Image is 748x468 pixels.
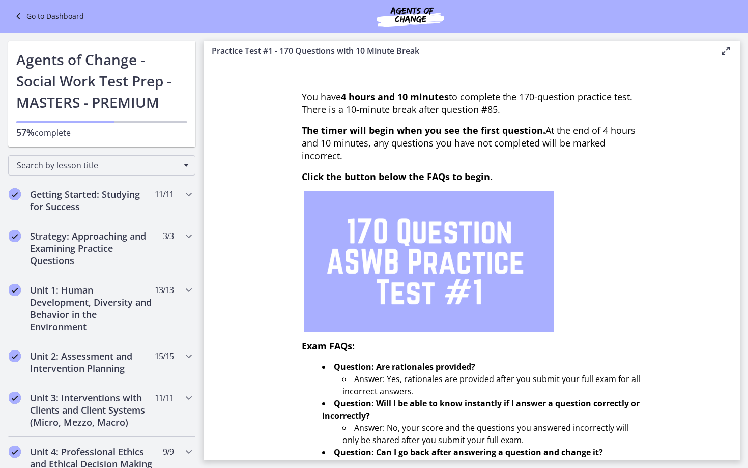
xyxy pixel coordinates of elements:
span: 9 / 9 [163,446,174,458]
span: 3 / 3 [163,230,174,242]
li: Answer: No, your score and the questions you answered incorrectly will only be shared after you s... [342,422,642,446]
i: Completed [9,188,21,200]
h1: Agents of Change - Social Work Test Prep - MASTERS - PREMIUM [16,49,187,113]
img: Agents of Change [349,4,471,28]
span: 11 / 11 [155,392,174,404]
i: Completed [9,446,21,458]
i: Completed [9,230,21,242]
h2: Unit 2: Assessment and Intervention Planning [30,350,154,374]
strong: Question: Will I be able to know instantly if I answer a question correctly or incorrectly? [322,398,640,421]
img: 1.png [304,191,554,332]
h2: Getting Started: Studying for Success [30,188,154,213]
i: Completed [9,392,21,404]
span: 11 / 11 [155,188,174,200]
span: Click the button below the FAQs to begin. [302,170,493,183]
span: The timer will begin when you see the first question. [302,124,545,136]
span: At the end of 4 hours and 10 minutes, any questions you have not completed will be marked incorrect. [302,124,636,162]
span: 57% [16,126,35,138]
span: Search by lesson title [17,160,179,171]
span: 15 / 15 [155,350,174,362]
strong: 4 hours and 10 minutes [341,91,449,103]
p: complete [16,126,187,139]
strong: Question: Are rationales provided? [334,361,475,372]
i: Completed [9,284,21,296]
li: Answer: Yes, rationales are provided after you submit your full exam for all incorrect answers. [342,373,642,397]
h2: Unit 3: Interventions with Clients and Client Systems (Micro, Mezzo, Macro) [30,392,154,428]
i: Completed [9,350,21,362]
div: Search by lesson title [8,155,195,175]
strong: Question: Can I go back after answering a question and change it? [334,447,603,458]
a: Go to Dashboard [12,10,84,22]
h2: Strategy: Approaching and Examining Practice Questions [30,230,154,267]
h2: Unit 1: Human Development, Diversity and Behavior in the Environment [30,284,154,333]
span: You have to complete the 170-question practice test. There is a 10-minute break after question #85. [302,91,632,115]
span: 13 / 13 [155,284,174,296]
h3: Practice Test #1 - 170 Questions with 10 Minute Break [212,45,703,57]
span: Exam FAQs: [302,340,355,352]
